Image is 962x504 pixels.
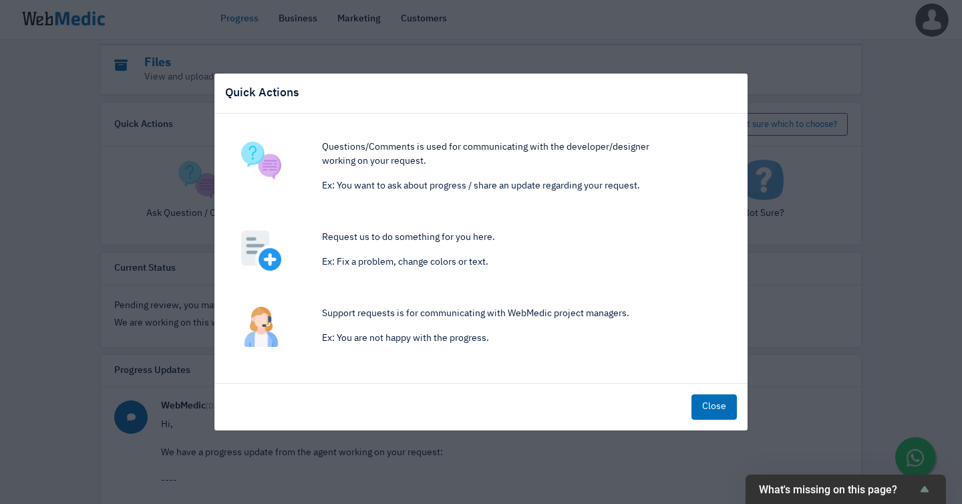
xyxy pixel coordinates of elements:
[759,483,917,496] span: What's missing on this page?
[225,84,299,102] h5: Quick Actions
[322,140,680,168] p: Questions/Comments is used for communicating with the developer/designer working on your request.
[322,307,680,321] p: Support requests is for communicating with WebMedic project managers.
[691,394,737,420] button: Close
[241,307,281,347] img: support.png
[759,481,933,497] button: Show survey - What's missing on this page?
[241,231,281,271] img: add.png
[322,332,680,346] p: Ex: You are not happy with the progress.
[322,179,680,193] p: Ex: You want to ask about progress / share an update regarding your request.
[322,255,680,269] p: Ex: Fix a problem, change colors or text.
[322,231,680,245] p: Request us to do something for you here.
[241,140,281,180] img: question.png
